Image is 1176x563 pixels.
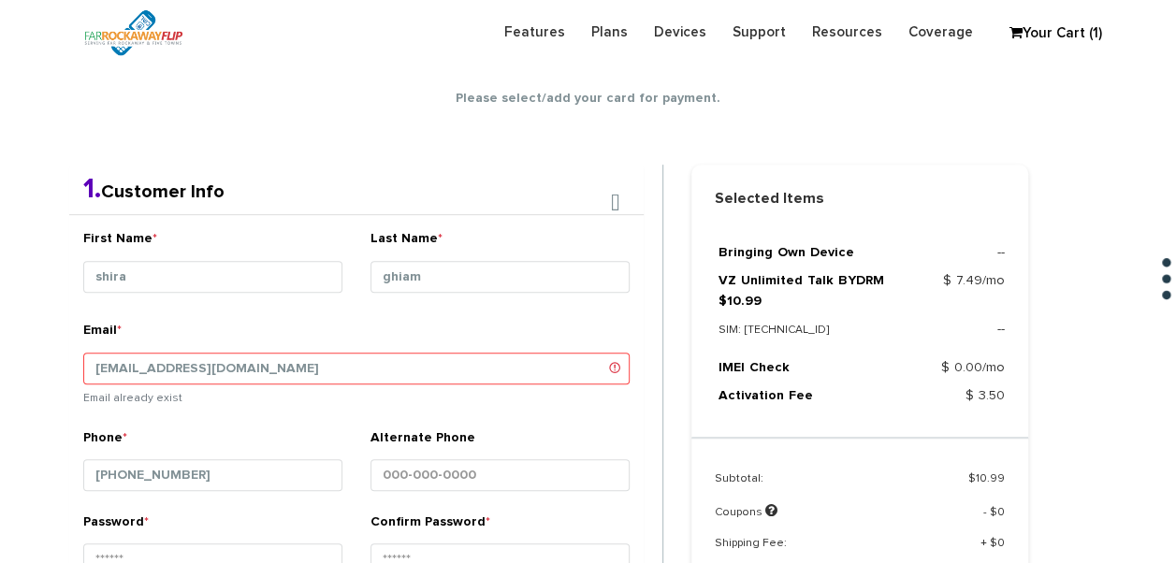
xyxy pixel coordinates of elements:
[370,512,490,540] label: Confirm Password
[911,319,1005,357] td: --
[83,428,127,455] label: Phone
[641,14,719,51] a: Devices
[911,242,1005,270] td: --
[83,386,630,407] small: Email already exist
[83,512,149,540] label: Password
[491,14,578,51] a: Features
[1000,20,1094,48] a: Your Cart (1)
[997,538,1005,549] span: 0
[83,175,101,203] span: 1.
[691,188,1028,209] strong: Selected Items
[719,246,854,259] a: Bringing Own Device
[895,14,986,51] a: Coverage
[83,229,157,256] label: First Name
[799,14,895,51] a: Resources
[719,274,884,308] a: VZ Unlimited Talk BYDRM $10.99
[912,471,1005,501] td: $
[83,182,225,201] a: 1.Customer Info
[911,270,1005,319] td: $ 7.49/mo
[719,320,911,340] p: SIM: [TECHNICAL_ID]
[715,501,912,535] td: Coupons
[719,14,799,51] a: Support
[83,321,122,348] label: Email
[976,473,1005,484] span: 10.99
[719,361,790,374] a: IMEI Check
[911,385,1005,413] td: $ 3.50
[997,507,1005,518] span: 0
[69,89,1108,108] p: Please select/add your card for payment.
[715,471,912,501] td: Subtotal:
[719,389,813,402] a: Activation Fee
[578,14,641,51] a: Plans
[370,229,443,256] label: Last Name
[912,501,1005,535] td: - $
[911,357,1005,385] td: $ 0.00/mo
[370,459,630,491] input: 000-000-0000
[370,428,475,455] label: Alternate Phone
[83,459,342,491] input: 000-000-0000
